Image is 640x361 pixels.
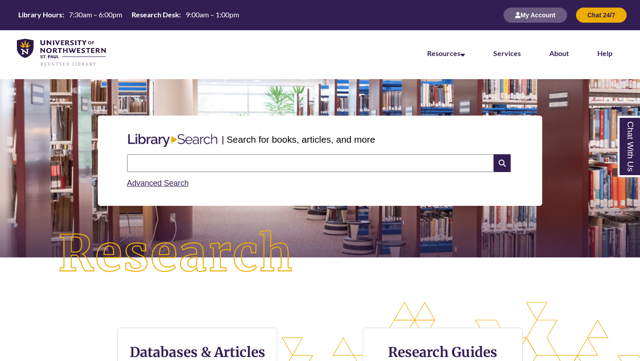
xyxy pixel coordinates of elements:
a: Hours Today [15,10,243,20]
th: Library Hours: [15,10,65,20]
a: Advanced Search [127,179,189,188]
i: Search [494,154,511,172]
a: Services [493,49,521,57]
h3: Research Guides [370,344,515,361]
th: Research Desk: [128,10,182,20]
button: Chat 24/7 [576,8,627,23]
a: Chat 24/7 [576,11,627,19]
a: About [549,49,569,57]
button: My Account [504,8,567,23]
img: Libary Search [124,130,222,151]
a: My Account [504,11,567,19]
span: 9:00am – 1:00pm [186,10,239,19]
a: Help [597,49,612,57]
h3: Databases & Articles [125,344,270,361]
p: | Search for books, articles, and more [222,132,375,146]
img: Research [32,204,320,304]
span: 7:30am – 6:00pm [69,10,122,19]
img: UNWSP Library Logo [17,39,106,67]
a: Resources [427,49,465,57]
